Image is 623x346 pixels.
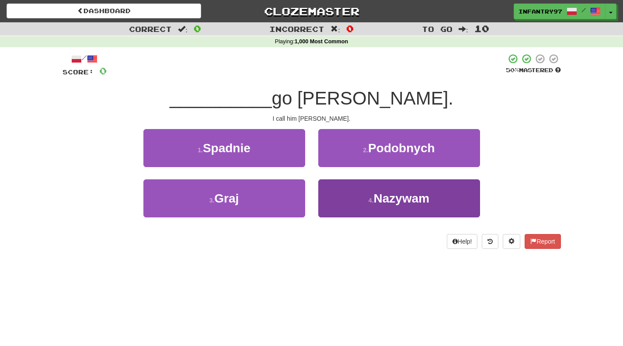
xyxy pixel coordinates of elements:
span: go [PERSON_NAME]. [272,88,453,108]
span: : [459,25,468,33]
span: Score: [63,68,94,76]
span: : [178,25,188,33]
div: / [63,53,107,64]
span: To go [422,24,452,33]
span: infantry97 [519,7,562,15]
span: 50 % [506,66,519,73]
button: 1.Spadnie [143,129,305,167]
a: Clozemaster [214,3,409,19]
span: 10 [474,23,489,34]
button: 2.Podobnych [318,129,480,167]
span: Incorrect [269,24,324,33]
button: 4.Nazywam [318,179,480,217]
span: 0 [99,65,107,76]
strong: 1,000 Most Common [295,38,348,45]
small: 4 . [369,197,374,204]
span: Spadnie [203,141,251,155]
span: 0 [346,23,354,34]
span: Nazywam [374,192,430,205]
small: 2 . [363,147,368,154]
a: infantry97 / [514,3,606,19]
span: Graj [214,192,239,205]
span: / [581,7,586,13]
a: Dashboard [7,3,201,18]
small: 3 . [209,197,215,204]
span: Podobnych [368,141,435,155]
small: 1 . [198,147,203,154]
div: I call him [PERSON_NAME]. [63,114,561,123]
button: 3.Graj [143,179,305,217]
button: Round history (alt+y) [482,234,498,249]
span: Correct [129,24,172,33]
div: Mastered [506,66,561,74]
span: 0 [194,23,201,34]
span: : [331,25,340,33]
button: Help! [447,234,478,249]
span: __________ [170,88,272,108]
button: Report [525,234,560,249]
